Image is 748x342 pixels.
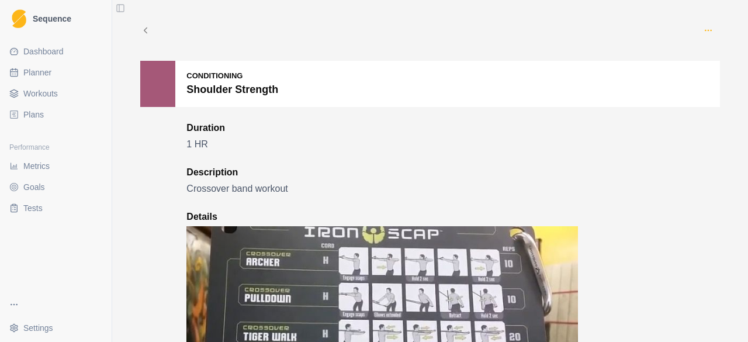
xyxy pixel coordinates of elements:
p: Shoulder Strength [186,82,278,98]
span: Metrics [23,160,50,172]
span: Goals [23,181,45,193]
span: Workouts [23,88,58,99]
a: Plans [5,105,107,124]
span: Dashboard [23,46,64,57]
a: Metrics [5,157,107,175]
p: Details [186,210,578,224]
span: Planner [23,67,51,78]
img: Logo [12,9,26,29]
a: LogoSequence [5,5,107,33]
a: Workouts [5,84,107,103]
a: Planner [5,63,107,82]
p: Conditioning [186,70,278,82]
div: Performance [5,138,107,157]
p: Duration [186,121,578,135]
p: Crossover band workout [186,182,578,196]
a: Tests [5,199,107,217]
span: Sequence [33,15,71,23]
span: Tests [23,202,43,214]
p: Description [186,165,578,179]
span: Plans [23,109,44,120]
p: 1 HR [186,137,578,151]
a: Dashboard [5,42,107,61]
a: Goals [5,178,107,196]
button: Settings [5,319,107,337]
